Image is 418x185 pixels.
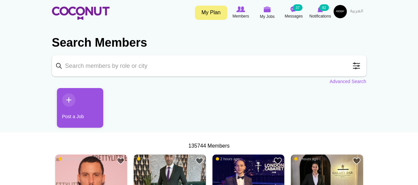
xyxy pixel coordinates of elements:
a: Add to Favourites [274,157,282,165]
span: 2 hours ago [294,157,318,161]
span: 2 hours ago [216,157,240,161]
a: Add to Favourites [352,157,361,165]
span: My Jobs [260,13,275,20]
a: My Jobs My Jobs [254,5,281,21]
span: 1 hour ago [137,157,159,161]
a: My Plan [195,6,227,20]
img: My Jobs [264,6,271,12]
span: 35 min ago [59,157,81,161]
small: 82 [319,4,329,11]
a: Notifications Notifications 82 [307,5,334,20]
img: Messages [291,6,297,12]
h2: Search Members [52,35,366,51]
a: Messages Messages 37 [281,5,307,20]
img: Home [52,7,110,20]
a: Add to Favourites [116,157,125,165]
a: Browse Members Members [228,5,254,20]
li: 1 / 1 [52,88,98,133]
a: العربية [347,5,366,18]
img: Notifications [317,6,323,12]
span: Notifications [309,13,331,20]
a: Advanced Search [330,78,366,85]
span: Members [232,13,249,20]
a: Post a Job [57,88,103,128]
a: Add to Favourites [195,157,204,165]
input: Search members by role or city [52,55,366,76]
div: 135744 Members [52,142,366,150]
small: 37 [293,4,302,11]
img: Browse Members [236,6,245,12]
span: Messages [285,13,303,20]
